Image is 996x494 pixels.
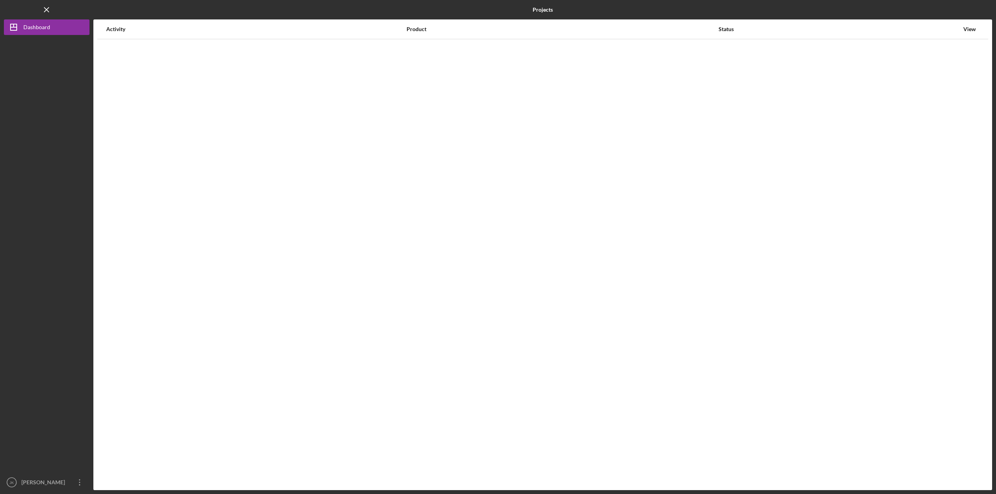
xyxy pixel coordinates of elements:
div: [PERSON_NAME] [19,475,70,492]
text: JK [9,480,14,485]
div: Status [719,26,959,32]
button: JK[PERSON_NAME] [4,475,89,490]
div: Activity [106,26,406,32]
div: View [960,26,979,32]
div: Dashboard [23,19,50,37]
div: Product [407,26,718,32]
button: Dashboard [4,19,89,35]
b: Projects [533,7,553,13]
